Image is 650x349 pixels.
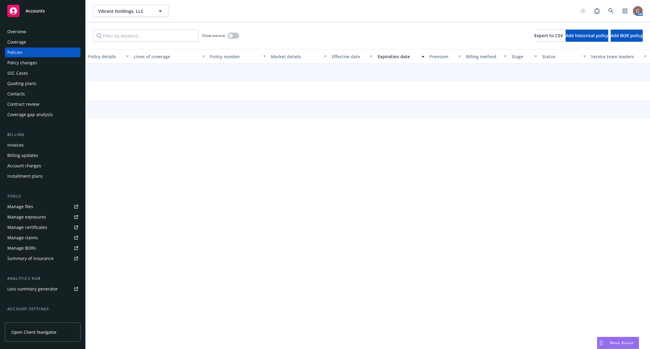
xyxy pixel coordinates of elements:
div: Manage BORs [7,243,36,253]
button: Vibrant Holdings, LLC [93,5,169,17]
span: Accounts [26,9,45,13]
div: Tools [5,193,80,199]
div: Quoting plans [7,79,36,88]
a: Summary of insurance [5,254,80,263]
button: Expiration date [375,49,427,64]
div: Coverage gap analysis [7,110,53,119]
a: Manage exposures [5,212,80,222]
a: Accounts [5,2,80,20]
div: Drag to move [597,337,605,349]
button: Service team leaders [588,49,649,64]
div: Billing method [466,53,500,60]
a: Invoices [5,140,80,150]
div: Invoices [7,140,24,150]
a: Overview [5,27,80,37]
div: Account settings [5,306,80,312]
a: Service team [5,315,80,324]
a: Manage claims [5,233,80,243]
span: Show inactive [202,33,225,38]
a: Start snowing [577,5,589,17]
span: Nova Assist [610,340,634,345]
div: Policy details [88,53,122,60]
input: Filter by keyword... [93,30,198,42]
a: Coverage gap analysis [5,110,80,119]
button: Add BOR policy [611,30,643,42]
div: Service team [7,315,34,324]
img: photo [633,6,643,16]
span: Vibrant Holdings, LLC [98,8,151,14]
a: Contacts [5,89,80,99]
div: Summary of insurance [7,254,54,263]
div: Billing [5,132,80,138]
div: Overview [7,27,26,37]
div: Manage claims [7,233,38,243]
div: Policy changes [7,58,37,68]
div: Manage exposures [7,212,46,222]
span: Add historical policy [566,33,608,38]
div: Lines of coverage [134,53,198,60]
div: Manage certificates [7,223,47,232]
div: Policies [7,48,23,57]
a: SSC Cases [5,68,80,78]
button: Policy number [208,49,268,64]
a: Loss summary generator [5,284,80,294]
div: Stage [512,53,531,60]
button: Export to CSV [534,30,563,42]
a: Manage BORs [5,243,80,253]
div: Expiration date [378,53,418,60]
a: Switch app [619,5,631,17]
div: Account charges [7,161,41,171]
div: Manage files [7,202,33,212]
a: Policies [5,48,80,57]
div: Premium [429,53,454,60]
div: Loss summary generator [7,284,58,294]
div: Market details [271,53,320,60]
button: Stage [509,49,540,64]
div: SSC Cases [7,68,28,78]
span: Export to CSV [534,33,563,38]
div: Service team leaders [591,53,640,60]
button: Policy details [86,49,131,64]
button: Status [540,49,588,64]
div: Analytics hub [5,276,80,282]
div: Billing updates [7,151,38,160]
div: Contract review [7,99,39,109]
a: Manage files [5,202,80,212]
div: Coverage [7,37,26,47]
div: Effective date [332,53,366,60]
span: Open Client Navigator [11,329,57,335]
a: Billing updates [5,151,80,160]
button: Billing method [464,49,509,64]
a: Search [605,5,617,17]
button: Market details [268,49,329,64]
button: Premium [427,49,464,64]
button: Lines of coverage [131,49,208,64]
a: Account charges [5,161,80,171]
a: Contract review [5,99,80,109]
a: Coverage [5,37,80,47]
a: Installment plans [5,171,80,181]
div: Policy number [210,53,259,60]
a: Policy changes [5,58,80,68]
button: Nova Assist [597,337,639,349]
a: Report a Bug [591,5,603,17]
button: Effective date [329,49,375,64]
div: Contacts [7,89,25,99]
a: Quoting plans [5,79,80,88]
a: Manage certificates [5,223,80,232]
button: Add historical policy [566,30,608,42]
span: Add BOR policy [611,33,643,38]
div: Installment plans [7,171,43,181]
div: Status [542,53,579,60]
